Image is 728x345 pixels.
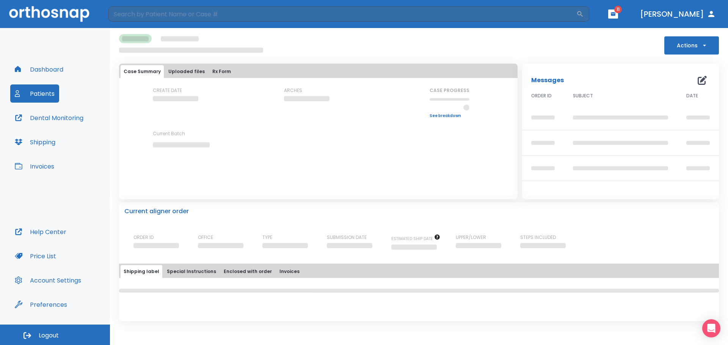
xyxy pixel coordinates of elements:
[133,234,154,241] p: ORDER ID
[153,87,182,94] p: CREATE DATE
[430,87,469,94] p: CASE PROGRESS
[10,223,71,241] button: Help Center
[10,157,59,175] button: Invoices
[284,87,302,94] p: ARCHES
[10,247,61,265] button: Price List
[702,319,720,337] div: Open Intercom Messenger
[10,109,88,127] button: Dental Monitoring
[121,265,717,278] div: tabs
[262,234,272,241] p: TYPE
[10,271,86,289] button: Account Settings
[121,65,164,78] button: Case Summary
[9,6,89,22] img: Orthosnap
[66,301,72,308] div: Tooltip anchor
[430,114,469,118] a: See breakdown
[121,65,516,78] div: tabs
[276,265,303,278] button: Invoices
[10,60,68,78] button: Dashboard
[10,84,59,103] button: Patients
[531,92,552,99] span: ORDER ID
[531,76,564,85] p: Messages
[664,36,719,55] button: Actions
[165,65,208,78] button: Uploaded files
[391,236,440,242] span: The date will be available after approving treatment plan
[39,331,59,340] span: Logout
[209,65,234,78] button: Rx Form
[108,6,576,22] input: Search by Patient Name or Case #
[198,234,213,241] p: OFFICE
[686,92,698,99] span: DATE
[124,207,189,216] p: Current aligner order
[221,265,275,278] button: Enclosed with order
[164,265,219,278] button: Special Instructions
[121,265,162,278] button: Shipping label
[614,6,622,13] span: 11
[10,295,72,314] button: Preferences
[10,133,60,151] button: Shipping
[327,234,367,241] p: SUBMISSION DATE
[520,234,556,241] p: STEPS INCLUDED
[456,234,486,241] p: UPPER/LOWER
[153,130,221,137] p: Current Batch
[637,7,719,21] button: [PERSON_NAME]
[573,92,593,99] span: SUBJECT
